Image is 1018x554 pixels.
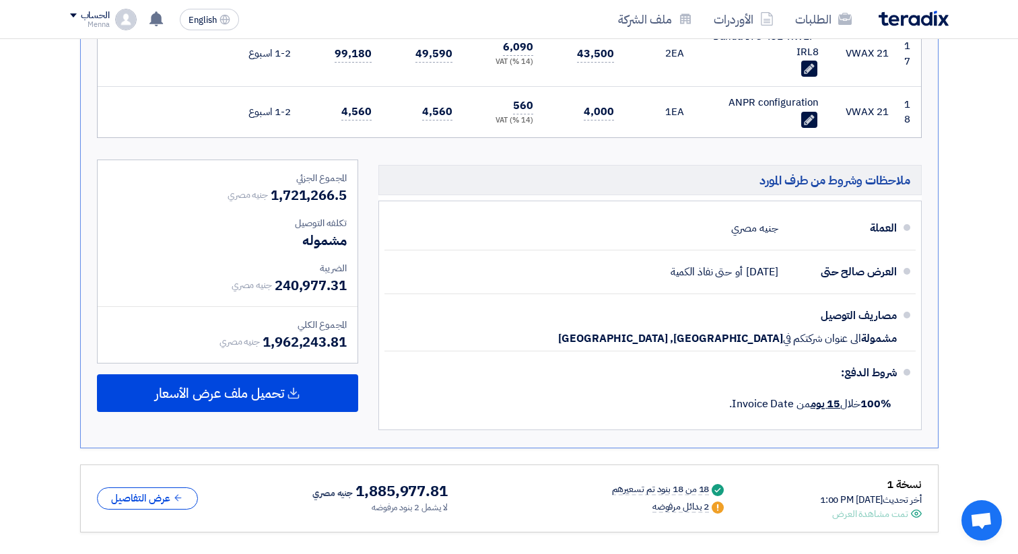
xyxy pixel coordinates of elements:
span: جنيه مصري [228,188,268,202]
div: الحساب [81,10,110,22]
div: مصاريف التوصيل [789,300,897,332]
span: 1,885,977.81 [355,483,448,499]
div: العرض صالح حتى [789,256,897,288]
div: 18 من 18 بنود تم تسعيرهم [612,485,710,495]
span: حتى نفاذ الكمية [671,265,733,279]
span: 1 [665,104,671,119]
span: مشموله [302,230,346,250]
h5: ملاحظات وشروط من طرف المورد [378,165,922,195]
a: الطلبات [784,3,862,35]
div: أخر تحديث [DATE] 1:00 PM [820,493,922,507]
td: 1-2 اسبوع [232,87,302,137]
td: VWAX 21 [829,87,900,137]
span: جنيه مصري [312,485,353,501]
div: العملة [789,212,897,244]
div: نسخة 1 [820,476,922,493]
div: تمت مشاهدة العرض [832,507,908,521]
div: المجموع الكلي [108,318,347,332]
div: Menna [70,21,110,28]
span: جنيه مصري [232,278,272,292]
span: 2 [665,46,671,61]
strong: 100% [860,396,891,412]
span: 43,500 [577,46,613,63]
span: 240,977.31 [275,275,347,296]
img: Teradix logo [879,11,949,26]
span: جنيه مصري [219,335,260,349]
span: 6,090 [503,39,533,56]
div: Open chat [961,500,1002,541]
div: الضريبة [108,261,347,275]
span: 560 [513,98,533,114]
span: أو [735,265,743,279]
span: 4,000 [584,104,614,120]
button: English [180,9,239,30]
td: VWAX 21 [829,21,900,87]
span: [DATE] [746,265,778,279]
div: المجموع الجزئي [108,171,347,185]
a: ملف الشركة [607,3,703,35]
td: EA [625,21,695,87]
td: 18 [900,87,921,137]
td: 1-2 اسبوع [232,21,302,87]
div: لا يشمل 2 بنود مرفوضه [372,501,448,514]
span: 1,721,266.5 [271,185,347,205]
span: 49,590 [415,46,452,63]
button: عرض التفاصيل [97,487,198,510]
span: تحميل ملف عرض الأسعار [155,387,284,399]
span: الى عنوان شركتكم في [783,332,861,345]
span: مشمولة [861,332,896,345]
span: 1,962,243.81 [263,332,347,352]
div: جنيه مصري [731,215,778,241]
span: [GEOGRAPHIC_DATA], [GEOGRAPHIC_DATA] [558,332,782,345]
span: 4,560 [422,104,452,120]
div: شروط الدفع: [406,357,897,389]
div: تكلفه التوصيل [108,216,347,230]
td: 17 [900,21,921,87]
div: (14 %) VAT [474,57,533,68]
img: profile_test.png [115,9,137,30]
div: (14 %) VAT [474,115,533,127]
u: 15 يوم [811,396,840,412]
td: EA [625,87,695,137]
span: 4,560 [341,104,372,120]
span: English [189,15,217,25]
a: الأوردرات [703,3,784,35]
span: خلال من Invoice Date. [729,396,891,412]
span: 99,180 [335,46,371,63]
div: ANPR configuration [706,95,819,110]
div: Dahua ITC-431-RW1F-IRL8 [706,29,819,59]
div: 2 بدائل مرفوضه [652,502,710,513]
